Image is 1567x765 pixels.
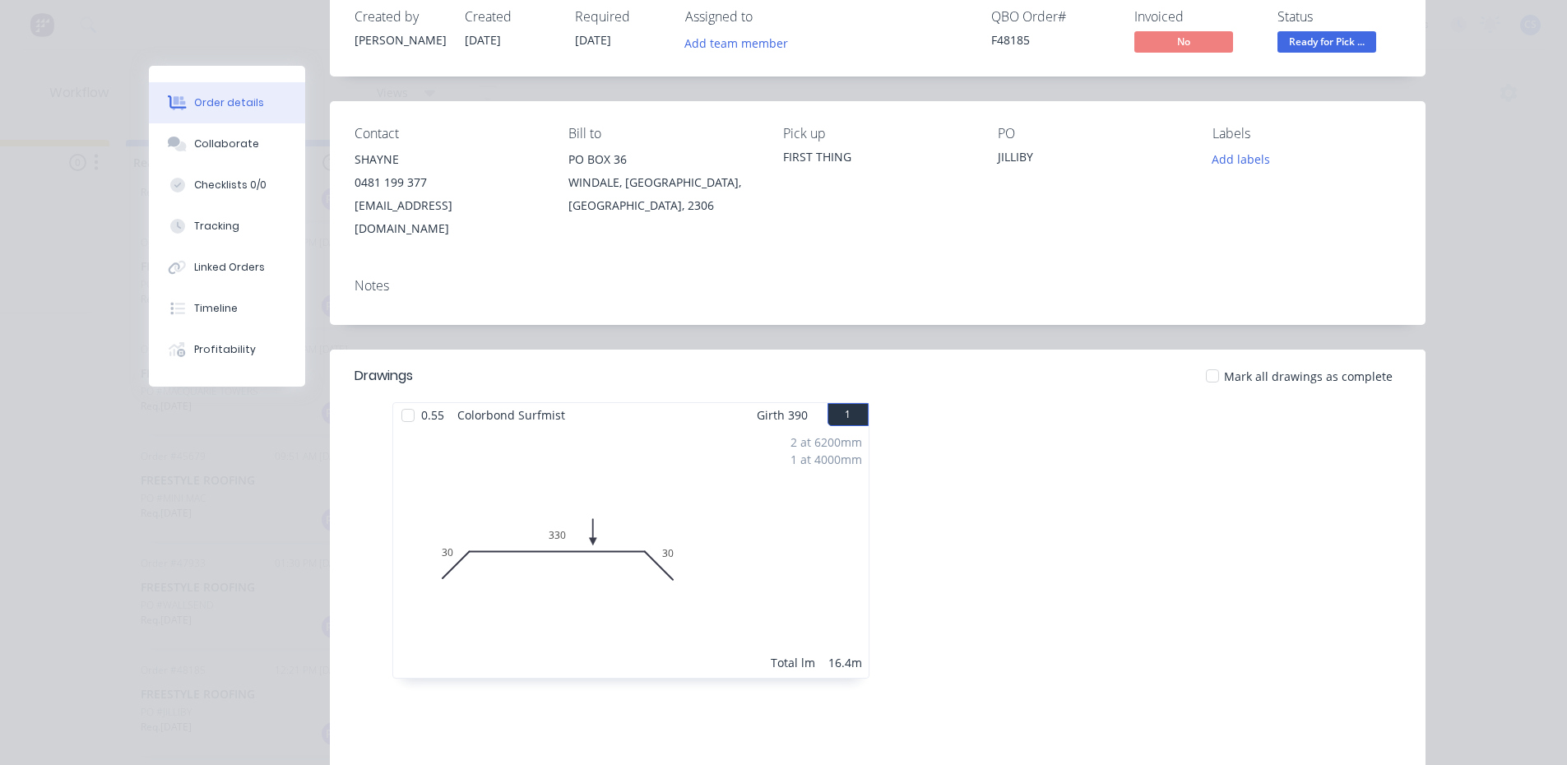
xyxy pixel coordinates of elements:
span: Colorbond Surfmist [451,403,572,427]
div: 030330302 at 6200mm1 at 4000mmTotal lm16.4m [393,427,869,678]
div: Created by [355,9,445,25]
div: Collaborate [194,137,259,151]
button: Collaborate [149,123,305,165]
div: WINDALE, [GEOGRAPHIC_DATA], [GEOGRAPHIC_DATA], 2306 [568,171,757,217]
span: Mark all drawings as complete [1224,368,1393,385]
div: 16.4m [828,654,862,671]
div: Drawings [355,366,413,386]
div: Notes [355,278,1401,294]
button: Checklists 0/0 [149,165,305,206]
span: [DATE] [575,32,611,48]
div: Pick up [783,126,971,141]
div: Created [465,9,555,25]
div: Order details [194,95,264,110]
div: SHAYNE0481 199 377[EMAIL_ADDRESS][DOMAIN_NAME] [355,148,543,240]
div: Timeline [194,301,238,316]
div: Contact [355,126,543,141]
div: 1 at 4000mm [790,451,862,468]
div: Assigned to [685,9,850,25]
div: Tracking [194,219,239,234]
span: Girth 390 [757,403,808,427]
button: Linked Orders [149,247,305,288]
div: Invoiced [1134,9,1258,25]
span: Ready for Pick ... [1277,31,1376,52]
div: Labels [1212,126,1401,141]
div: Profitability [194,342,256,357]
span: 0.55 [415,403,451,427]
div: [PERSON_NAME] [355,31,445,49]
div: 0481 199 377 [355,171,543,194]
button: 1 [828,403,869,426]
div: [EMAIL_ADDRESS][DOMAIN_NAME] [355,194,543,240]
span: [DATE] [465,32,501,48]
div: JILLIBY [998,148,1186,171]
div: QBO Order # [991,9,1115,25]
div: PO BOX 36WINDALE, [GEOGRAPHIC_DATA], [GEOGRAPHIC_DATA], 2306 [568,148,757,217]
div: Checklists 0/0 [194,178,267,192]
button: Profitability [149,329,305,370]
div: PO BOX 36 [568,148,757,171]
button: Timeline [149,288,305,329]
div: Required [575,9,665,25]
button: Add labels [1203,148,1279,170]
button: Ready for Pick ... [1277,31,1376,56]
button: Add team member [685,31,797,53]
button: Add team member [675,31,796,53]
button: Order details [149,82,305,123]
div: Linked Orders [194,260,265,275]
div: SHAYNE [355,148,543,171]
div: F48185 [991,31,1115,49]
span: No [1134,31,1233,52]
div: Status [1277,9,1401,25]
div: Bill to [568,126,757,141]
div: PO [998,126,1186,141]
div: FIRST THING [783,148,971,165]
div: Total lm [771,654,815,671]
div: 2 at 6200mm [790,433,862,451]
button: Tracking [149,206,305,247]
